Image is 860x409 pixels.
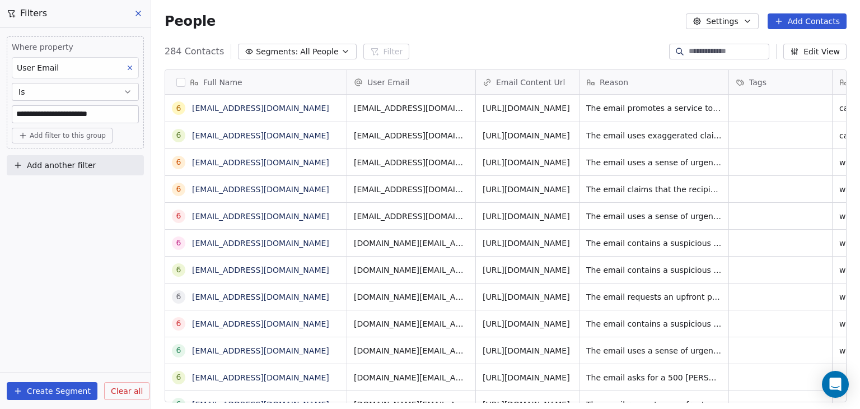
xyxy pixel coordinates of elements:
a: [URL][DOMAIN_NAME] [483,158,570,167]
div: 6 [176,237,181,249]
span: Tags [749,77,766,88]
button: Edit View [783,44,847,59]
div: 6 [176,156,181,168]
div: Tags [729,70,832,94]
a: [URL][DOMAIN_NAME] [483,346,570,355]
span: The email uses a sense of urgency and a direct link to a payment platform, which are common tacti... [586,345,722,356]
div: grid [165,95,347,403]
span: [DOMAIN_NAME][EMAIL_ADDRESS][DOMAIN_NAME] [354,291,469,303]
a: [EMAIL_ADDRESS][DOMAIN_NAME] [192,292,329,301]
a: [URL][DOMAIN_NAME] [483,185,570,194]
span: [EMAIL_ADDRESS][DOMAIN_NAME] [354,184,469,195]
a: [URL][DOMAIN_NAME] [483,104,570,113]
a: [URL][DOMAIN_NAME] [483,212,570,221]
div: Full Name [165,70,347,94]
span: The email asks for a 500 [PERSON_NAME] advance payment in exchange for hundreds of new clients, w... [586,372,722,383]
span: The email contains a suspicious link requesting an advance payment for an investment with unclear... [586,318,722,329]
span: The email contains a suspicious link requesting an upfront payment of 500 [PERSON_NAME], which is... [586,264,722,276]
div: Email Content Url [476,70,579,94]
div: 6 [176,210,181,222]
span: [DOMAIN_NAME][EMAIL_ADDRESS][DOMAIN_NAME] [354,345,469,356]
div: 6 [176,318,181,329]
a: [URL][DOMAIN_NAME] [483,319,570,328]
button: Settings [686,13,758,29]
div: Open Intercom Messenger [822,371,849,398]
a: [EMAIL_ADDRESS][DOMAIN_NAME] [192,346,329,355]
span: [EMAIL_ADDRESS][DOMAIN_NAME] [354,130,469,141]
a: [EMAIL_ADDRESS][DOMAIN_NAME] [192,131,329,140]
a: [EMAIL_ADDRESS][DOMAIN_NAME] [192,158,329,167]
span: 284 Contacts [165,45,224,58]
a: [EMAIL_ADDRESS][DOMAIN_NAME] [192,185,329,194]
span: The email claims that the recipient's course access is at risk and prompts them to update their p... [586,184,722,195]
a: [URL][DOMAIN_NAME] [483,373,570,382]
span: The email requests an upfront payment of 500 [PERSON_NAME] before starting a project, which is a ... [586,291,722,303]
div: 6 [176,103,181,114]
div: 6 [176,371,181,383]
a: [URL][DOMAIN_NAME] [483,292,570,301]
div: 6 [176,291,181,303]
a: [URL][DOMAIN_NAME] [483,266,570,275]
span: [EMAIL_ADDRESS][DOMAIN_NAME] [354,211,469,222]
span: Email Content Url [496,77,565,88]
button: Filter [363,44,410,59]
div: 6 [176,183,181,195]
span: The email uses a sense of urgency to pressure the recipient into clicking a link that may lead to... [586,211,722,222]
a: [EMAIL_ADDRESS][DOMAIN_NAME] [192,400,329,409]
div: 6 [176,264,181,276]
span: User Email [367,77,409,88]
button: Add Contacts [768,13,847,29]
a: [EMAIL_ADDRESS][DOMAIN_NAME] [192,373,329,382]
span: [DOMAIN_NAME][EMAIL_ADDRESS][DOMAIN_NAME] [354,318,469,329]
span: Full Name [203,77,242,88]
span: [DOMAIN_NAME][EMAIL_ADDRESS][DOMAIN_NAME] [354,372,469,383]
a: [EMAIL_ADDRESS][DOMAIN_NAME] [192,212,329,221]
span: People [165,13,216,30]
span: Segments: [256,46,298,58]
a: [URL][DOMAIN_NAME] [483,131,570,140]
span: [DOMAIN_NAME][EMAIL_ADDRESS][DOMAIN_NAME] [354,264,469,276]
a: [EMAIL_ADDRESS][DOMAIN_NAME] [192,104,329,113]
a: [EMAIL_ADDRESS][DOMAIN_NAME] [192,239,329,248]
a: [EMAIL_ADDRESS][DOMAIN_NAME] [192,266,329,275]
a: [URL][DOMAIN_NAME] [483,400,570,409]
span: [EMAIL_ADDRESS][DOMAIN_NAME] [354,103,469,114]
span: All People [300,46,338,58]
span: Reason [600,77,628,88]
span: [DOMAIN_NAME][EMAIL_ADDRESS][DOMAIN_NAME] [354,238,469,249]
div: Reason [579,70,728,94]
div: 6 [176,129,181,141]
span: [EMAIL_ADDRESS][DOMAIN_NAME] [354,157,469,168]
div: 6 [176,345,181,356]
span: The email uses exaggerated claims and promises to improve athletic performance through unspecifie... [586,130,722,141]
span: The email promotes a service to recover stolen cryptocurrencies, which is a common tactic used in... [586,103,722,114]
div: User Email [347,70,475,94]
a: [URL][DOMAIN_NAME] [483,239,570,248]
span: The email contains a suspicious link requesting a payment of 500 [PERSON_NAME] as an advance, whi... [586,238,722,249]
a: [EMAIL_ADDRESS][DOMAIN_NAME] [192,319,329,328]
span: The email uses a sense of urgency to pressure the recipient into clicking a link to update their ... [586,157,722,168]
